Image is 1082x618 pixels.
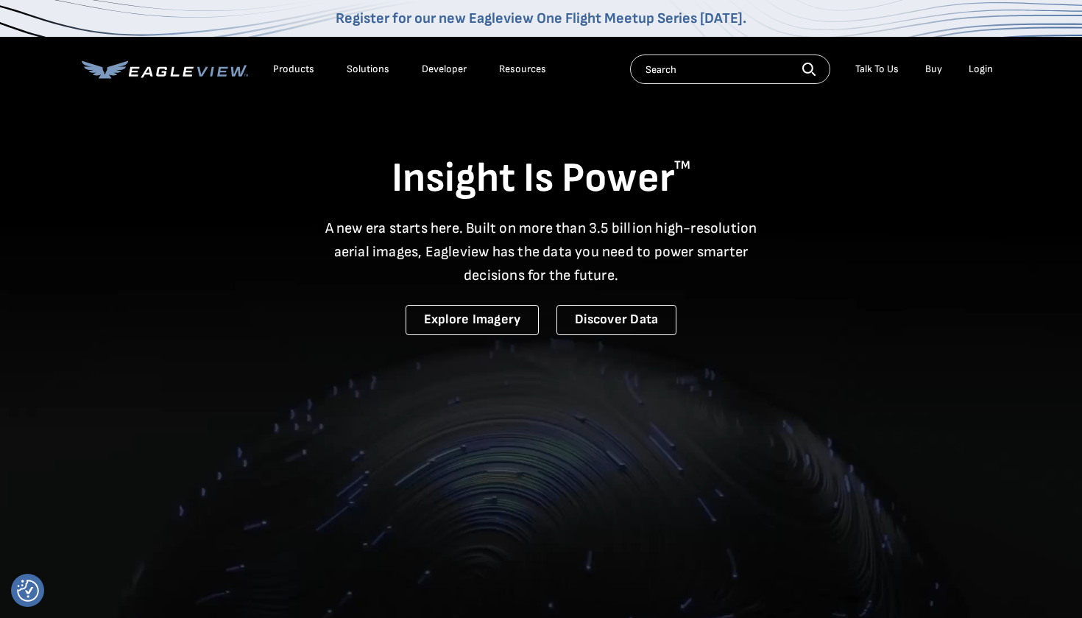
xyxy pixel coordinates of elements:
[347,63,389,76] div: Solutions
[17,580,39,602] img: Revisit consent button
[406,305,540,335] a: Explore Imagery
[336,10,746,27] a: Register for our new Eagleview One Flight Meetup Series [DATE].
[82,153,1000,205] h1: Insight Is Power
[273,63,314,76] div: Products
[925,63,942,76] a: Buy
[674,158,690,172] sup: TM
[630,55,830,84] input: Search
[316,217,766,287] p: A new era starts here. Built on more than 3.5 billion high-resolution aerial images, Eagleview ha...
[969,63,993,76] div: Login
[422,63,467,76] a: Developer
[556,305,676,335] a: Discover Data
[17,580,39,602] button: Consent Preferences
[499,63,546,76] div: Resources
[855,63,899,76] div: Talk To Us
